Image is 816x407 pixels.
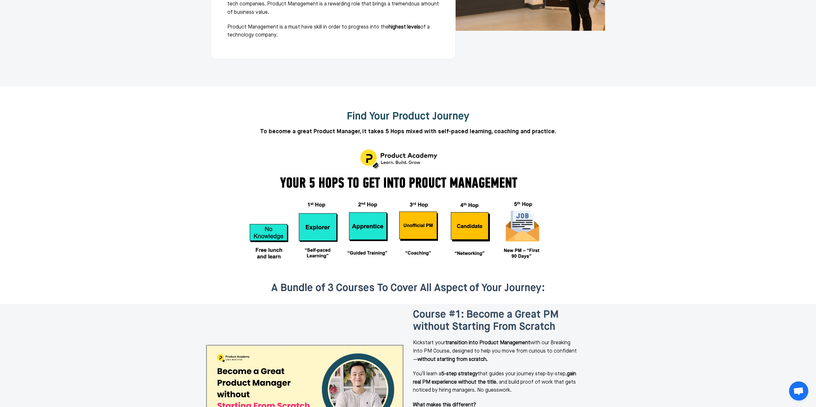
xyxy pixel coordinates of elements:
[347,111,469,122] span: Find Your Product Journey
[206,127,610,136] p: To become a great Product Manager, it takes 5 Hops mixed with self-paced learning, coaching and p...
[413,371,576,385] strong: gain real PM experience without the title
[389,25,420,30] strong: highest levels
[417,357,488,362] strong: without starting from scratch.
[441,371,478,377] strong: 5-step strategy
[271,283,545,293] strong: A Bundle of 3 Courses To Cover All Aspect of Your Journey:
[445,340,530,346] strong: transition into Product Management
[789,381,808,401] div: Open chat
[227,23,439,40] p: Product Management is a must have skill in order to progress into the of a technology company.
[413,339,578,364] p: Kickstart your with our Breaking Into PM Course, designed to help you move from curious to confid...
[413,310,559,332] span: Course #1: Become a Great PM without Starting From Scratch
[413,370,578,395] p: You’ll learn a that guides your journey step-by-step, , and build proof of work that gets noticed...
